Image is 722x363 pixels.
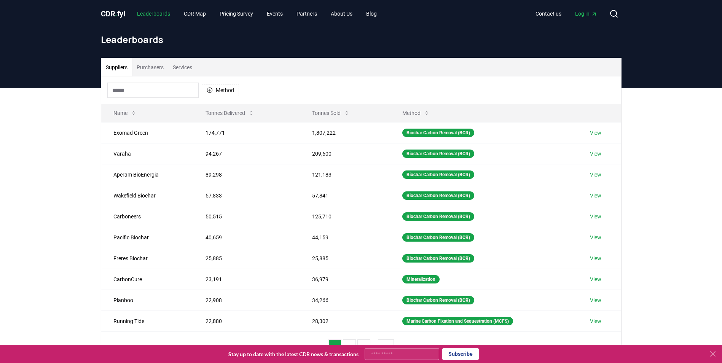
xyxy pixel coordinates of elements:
td: 209,600 [300,143,390,164]
td: Aperam BioEnergia [101,164,194,185]
a: View [590,150,601,158]
td: 121,183 [300,164,390,185]
td: 28,302 [300,310,390,331]
div: Marine Carbon Fixation and Sequestration (MCFS) [402,317,513,325]
button: 1 [328,339,341,355]
td: 50,515 [193,206,300,227]
td: Wakefield Biochar [101,185,194,206]
td: 44,159 [300,227,390,248]
td: 25,885 [300,248,390,269]
td: Planboo [101,290,194,310]
button: Method [396,105,436,121]
a: View [590,234,601,241]
a: CDR.fyi [101,8,125,19]
td: Freres Biochar [101,248,194,269]
td: 34,266 [300,290,390,310]
span: . [115,9,117,18]
button: Services [168,58,197,76]
a: View [590,213,601,220]
td: 36,979 [300,269,390,290]
td: 94,267 [193,143,300,164]
td: 25,885 [193,248,300,269]
div: Biochar Carbon Removal (BCR) [402,233,474,242]
td: 1,807,222 [300,122,390,143]
a: View [590,129,601,137]
a: Events [261,7,289,21]
td: Exomad Green [101,122,194,143]
button: Tonnes Sold [306,105,356,121]
div: Biochar Carbon Removal (BCR) [402,129,474,137]
td: 57,841 [300,185,390,206]
button: Tonnes Delivered [199,105,260,121]
nav: Main [131,7,383,21]
div: Biochar Carbon Removal (BCR) [402,212,474,221]
a: View [590,317,601,325]
a: Log in [569,7,603,21]
td: Carboneers [101,206,194,227]
a: View [590,296,601,304]
td: 174,771 [193,122,300,143]
a: View [590,171,601,178]
button: 3 [357,339,370,355]
a: Blog [360,7,383,21]
a: View [590,255,601,262]
div: Mineralization [402,275,440,283]
td: CarbonCure [101,269,194,290]
button: Purchasers [132,58,168,76]
td: Pacific Biochar [101,227,194,248]
button: Name [107,105,143,121]
td: 40,659 [193,227,300,248]
button: Suppliers [101,58,132,76]
a: CDR Map [178,7,212,21]
a: Leaderboards [131,7,176,21]
td: 89,298 [193,164,300,185]
button: 21 [378,339,394,355]
a: View [590,192,601,199]
td: Running Tide [101,310,194,331]
td: 125,710 [300,206,390,227]
button: 2 [343,339,356,355]
td: 23,191 [193,269,300,290]
div: Biochar Carbon Removal (BCR) [402,170,474,179]
div: Biochar Carbon Removal (BCR) [402,191,474,200]
td: Varaha [101,143,194,164]
div: Biochar Carbon Removal (BCR) [402,150,474,158]
td: 22,880 [193,310,300,331]
td: 22,908 [193,290,300,310]
a: View [590,275,601,283]
a: Contact us [529,7,567,21]
nav: Main [529,7,603,21]
span: CDR fyi [101,9,125,18]
a: Partners [290,7,323,21]
td: 57,833 [193,185,300,206]
span: Log in [575,10,597,18]
h1: Leaderboards [101,33,622,46]
button: Method [202,84,239,96]
li: ... [372,342,376,352]
div: Biochar Carbon Removal (BCR) [402,254,474,263]
button: next page [395,339,408,355]
a: Pricing Survey [214,7,259,21]
div: Biochar Carbon Removal (BCR) [402,296,474,304]
a: About Us [325,7,359,21]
